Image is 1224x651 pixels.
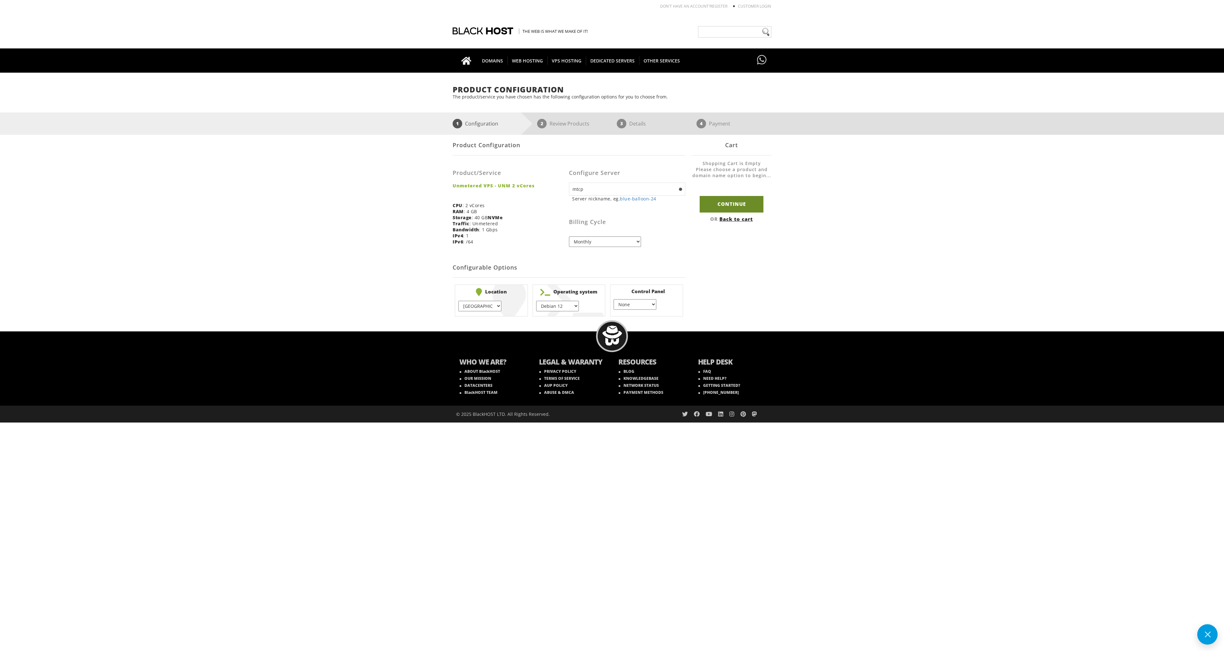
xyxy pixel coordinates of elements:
a: KNOWLEDGEBASE [619,376,659,381]
span: 2 [537,119,547,128]
span: WEB HOSTING [507,56,548,65]
img: BlackHOST mascont, Blacky. [602,326,622,346]
a: BlackHOST TEAM [460,390,498,395]
a: REGISTER [710,4,727,9]
span: The Web is what we make of it! [519,28,588,34]
small: Server nickname, eg. [572,196,685,202]
div: Cart [692,135,771,156]
a: FAQ [698,369,711,374]
b: Operating system [536,288,602,296]
li: Don't have an account? [651,4,727,9]
h3: Configure Server [569,170,685,176]
p: The product/service you have chosen has the following configuration options for you to choose from. [453,94,771,100]
select: } } } } } } [458,301,501,311]
div: © 2025 BlackHOST LTD. All Rights Reserved. [456,406,609,423]
strong: Unmetered VPS - UNM 2 vCores [453,183,564,189]
a: ABOUT BlackHOST [460,369,500,374]
p: Details [629,119,646,128]
p: Review Products [550,119,589,128]
a: VPS HOSTING [547,48,586,73]
a: NETWORK STATUS [619,383,659,388]
select: } } } } } } } } } } } } } } } } } } } } } [536,301,579,311]
input: Continue [700,196,763,212]
b: RAM [453,208,464,214]
b: Location [458,288,524,296]
b: Traffic [453,221,470,227]
a: PAYMENT METHODS [619,390,663,395]
h1: Product Configuration [453,85,771,94]
a: PRIVACY POLICY [539,369,576,374]
a: DEDICATED SERVERS [586,48,639,73]
h3: Product/Service [453,170,564,176]
span: VPS HOSTING [547,56,586,65]
a: Go to homepage [455,48,478,73]
a: Back to cart [719,216,753,222]
b: CPU [453,202,463,208]
h3: Billing Cycle [569,219,685,225]
select: } } } } [614,299,656,310]
a: OTHER SERVICES [639,48,684,73]
a: Customer Login [738,4,771,9]
h2: Configurable Options [453,258,685,278]
b: WHO WE ARE? [459,357,526,368]
span: 4 [696,119,706,128]
b: LEGAL & WARANTY [539,357,606,368]
b: NVMe [488,214,503,221]
p: Configuration [465,119,498,128]
span: 1 [453,119,462,128]
b: Storage [453,214,472,221]
span: OTHER SERVICES [639,56,684,65]
span: 3 [617,119,626,128]
p: Payment [709,119,730,128]
div: OR [692,216,771,222]
a: DOMAINS [477,48,508,73]
li: Shopping Cart is Empty Please choose a product and domain name option to begin... [692,160,771,185]
a: Have questions? [755,48,768,72]
a: TERMS OF SERVICE [539,376,580,381]
b: IPv4 [453,233,463,239]
b: HELP DESK [698,357,765,368]
a: BLOG [619,369,634,374]
a: AUP POLICY [539,383,568,388]
b: IPv6 [453,239,463,245]
a: DATACENTERS [460,383,492,388]
input: Need help? [698,26,771,38]
a: blue-balloon-24 [620,196,656,202]
b: Bandwidth [453,227,479,233]
span: DOMAINS [477,56,508,65]
a: WEB HOSTING [507,48,548,73]
input: Hostname [569,183,685,196]
b: RESOURCES [618,357,685,368]
span: DEDICATED SERVERS [586,56,639,65]
a: [PHONE_NUMBER] [698,390,739,395]
a: OUR MISSION [460,376,491,381]
b: Control Panel [614,288,680,294]
a: GETTING STARTED? [698,383,740,388]
div: Product Configuration [453,135,685,156]
a: NEED HELP? [698,376,726,381]
a: ABUSE & DMCA [539,390,574,395]
div: : 2 vCores : 4 GB : 40 GB : Unmetered : 1 Gbps : 1 : /64 [453,160,569,250]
